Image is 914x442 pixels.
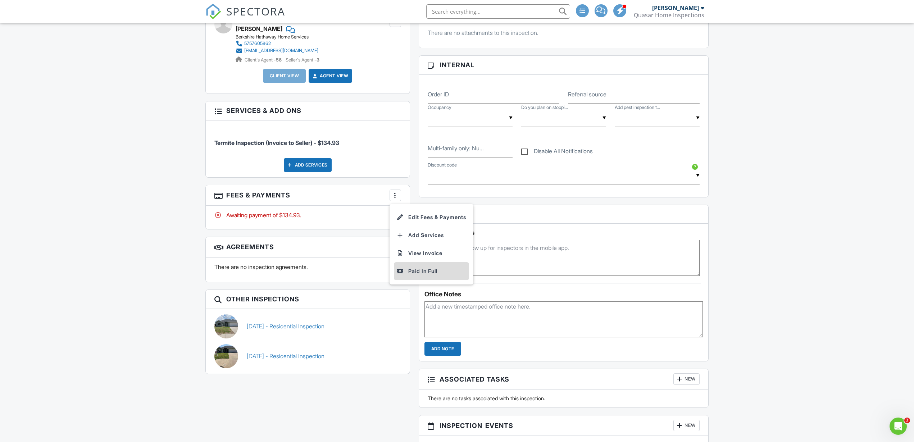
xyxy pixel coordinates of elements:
li: Service: Termite Inspection (Invoice to Seller) [214,126,401,152]
div: [EMAIL_ADDRESS][DOMAIN_NAME] [244,48,318,54]
label: Occupancy [428,104,451,111]
a: Agent View [311,72,348,79]
input: Multi-family only: Number of units being inspected [428,140,513,158]
div: 5757605862 [244,41,271,46]
span: Seller's Agent - [286,57,319,63]
div: Add Services [284,158,332,172]
div: New [673,373,700,385]
div: Berkshire Hathaway Home Services [236,34,324,40]
label: Disable All Notifications [521,148,593,157]
strong: 56 [276,57,282,63]
img: The Best Home Inspection Software - Spectora [205,4,221,19]
a: [DATE] - Residential Inspection [247,352,324,360]
strong: 3 [317,57,319,63]
h5: Inspector Notes [428,229,700,236]
p: There are no attachments to this inspection. [428,29,700,37]
h3: Agreements [206,237,410,258]
span: Inspection [440,421,482,430]
span: 3 [904,418,910,423]
input: Add Note [424,342,461,356]
label: Discount code [428,162,457,168]
label: Multi-family only: Number of units being inspected [428,144,484,152]
a: [PERSON_NAME] [236,23,282,34]
span: Client's Agent - [245,57,283,63]
span: Associated Tasks [440,374,509,384]
label: Add pest inspection to be billed to seller [615,104,660,111]
label: Referral source [568,90,606,98]
h3: Services & Add ons [206,101,410,120]
a: [EMAIL_ADDRESS][DOMAIN_NAME] [236,47,318,54]
h3: Internal [419,56,709,74]
div: Office Notes [424,291,703,298]
div: New [673,420,700,431]
span: Events [485,421,513,430]
a: [DATE] - Residential Inspection [247,322,324,330]
h3: Fees & Payments [206,185,410,206]
p: There are no inspection agreements. [214,263,401,271]
div: Quasar Home Inspections [634,12,704,19]
h3: Other Inspections [206,290,410,309]
span: SPECTORA [226,4,285,19]
label: Order ID [428,90,449,98]
div: There are no tasks associated with this inspection. [423,395,704,402]
div: [PERSON_NAME] [652,4,699,12]
a: 5757605862 [236,40,318,47]
a: SPECTORA [205,10,285,25]
div: Awaiting payment of $134.93. [214,211,401,219]
h3: Notes [419,205,709,224]
label: Do you plan on stopping by the inspection? [521,104,568,111]
span: Termite Inspection (Invoice to Seller) - $134.93 [214,139,339,146]
input: Search everything... [426,4,570,19]
iframe: Intercom live chat [890,418,907,435]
